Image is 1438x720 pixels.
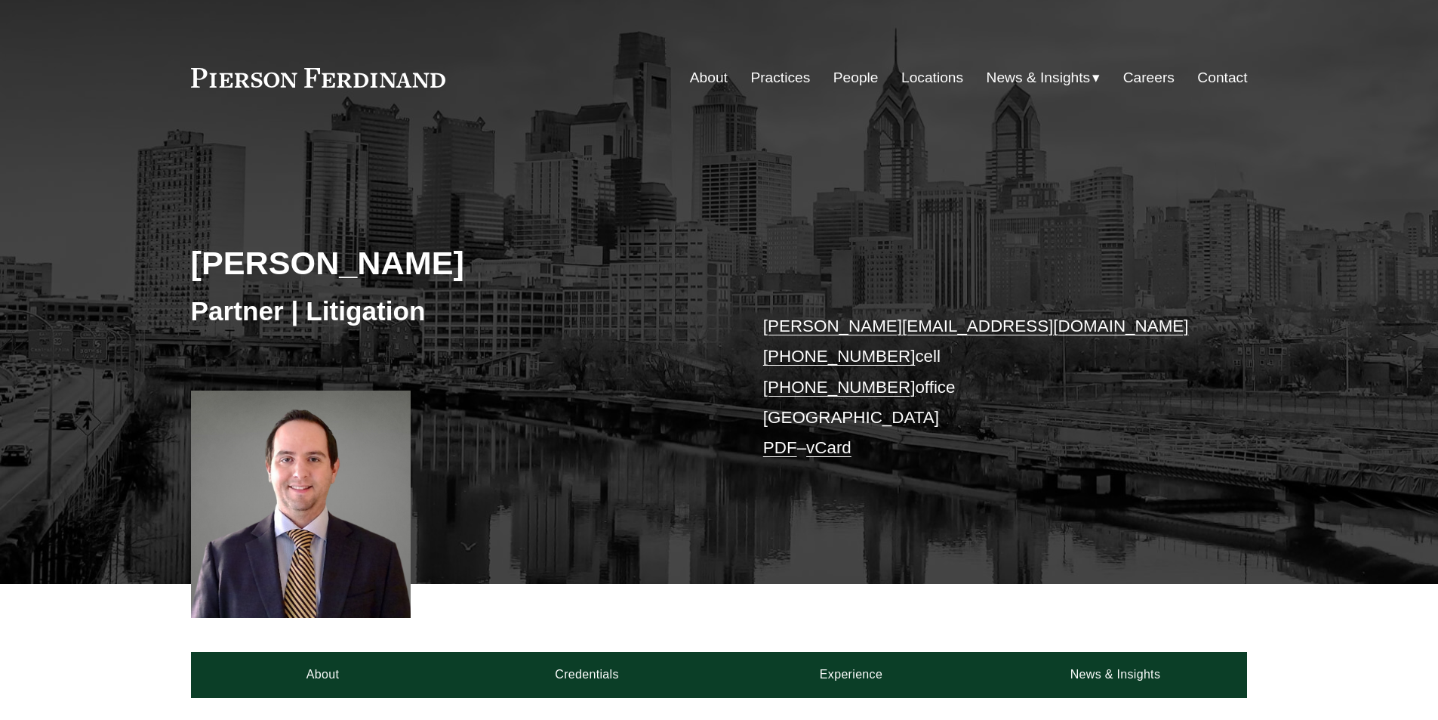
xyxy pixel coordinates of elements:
[806,438,851,457] a: vCard
[901,63,963,92] a: Locations
[763,311,1203,464] p: cell office [GEOGRAPHIC_DATA] –
[191,652,455,697] a: About
[455,652,719,697] a: Credentials
[763,317,1189,335] a: [PERSON_NAME][EMAIL_ADDRESS][DOMAIN_NAME]
[191,295,719,328] h3: Partner | Litigation
[833,63,879,92] a: People
[983,652,1247,697] a: News & Insights
[987,63,1101,92] a: folder dropdown
[763,378,916,397] a: [PHONE_NUMBER]
[763,438,797,457] a: PDF
[987,65,1091,91] span: News & Insights
[690,63,728,92] a: About
[1197,63,1247,92] a: Contact
[719,652,984,697] a: Experience
[1123,63,1175,92] a: Careers
[750,63,810,92] a: Practices
[763,347,916,366] a: [PHONE_NUMBER]
[191,243,719,283] h2: [PERSON_NAME]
